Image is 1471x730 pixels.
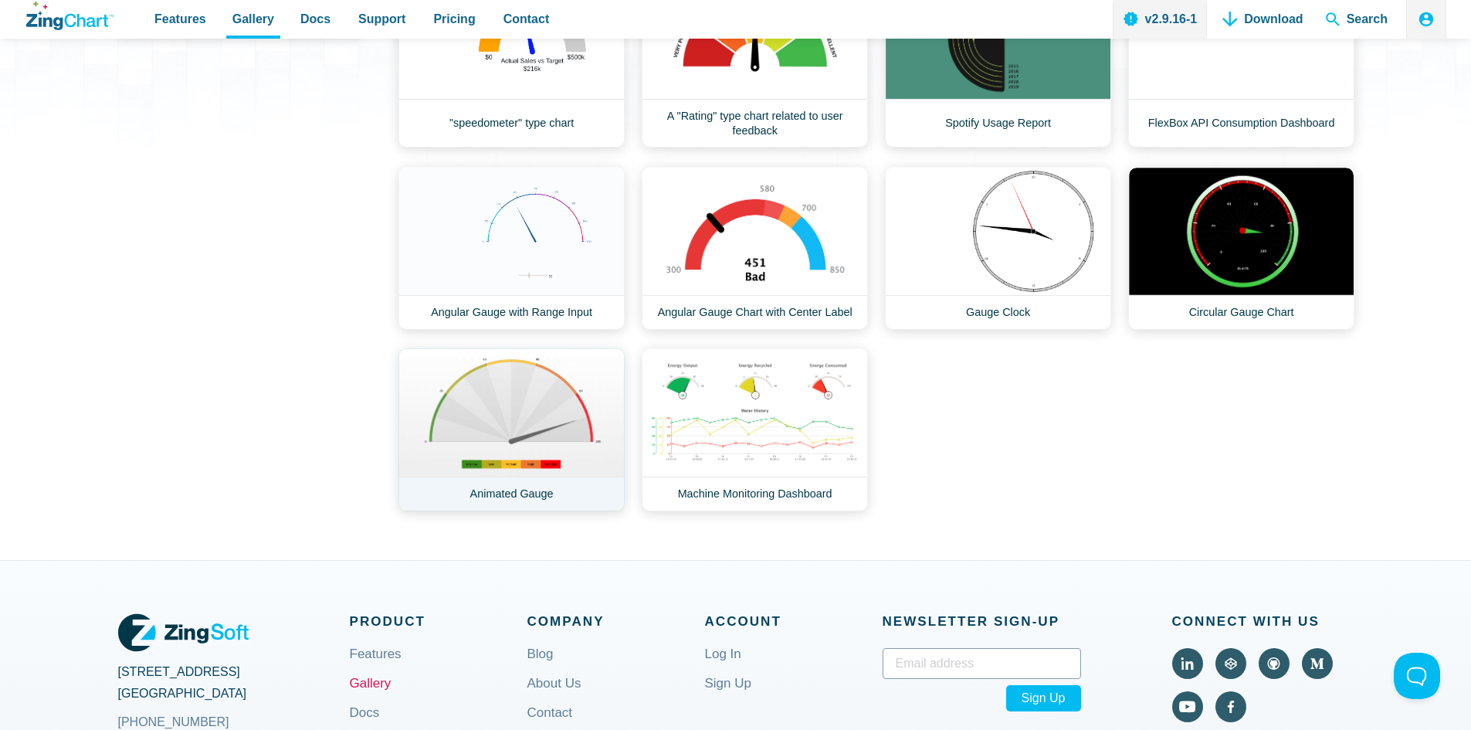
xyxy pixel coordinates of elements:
[642,348,868,511] a: Machine Monitoring Dashboard
[118,610,249,655] a: ZingSoft Logo. Click to visit the ZingSoft site (external).
[705,648,741,685] a: Log In
[1215,648,1246,679] a: Visit ZingChart on CodePen (external).
[527,648,554,685] a: Blog
[885,167,1111,330] a: Gauge Clock
[1394,653,1440,699] iframe: Toggle Customer Support
[1128,167,1354,330] a: Circular Gauge Chart
[527,610,705,633] span: Company
[1302,648,1333,679] a: Visit ZingChart on Medium (external).
[1172,648,1203,679] a: Visit ZingChart on LinkedIn (external).
[883,610,1081,633] span: Newsletter Sign‑up
[433,8,475,29] span: Pricing
[350,610,527,633] span: Product
[398,348,625,511] a: Animated Gauge
[232,8,274,29] span: Gallery
[527,677,581,715] a: About Us
[154,8,206,29] span: Features
[1215,691,1246,722] a: Visit ZingChart on Facebook (external).
[705,677,751,715] a: Sign Up
[350,648,402,685] a: Features
[350,677,391,715] a: Gallery
[1172,610,1354,633] span: Connect With Us
[883,648,1081,679] input: Email address
[1172,691,1203,722] a: Visit ZingChart on YouTube (external).
[1006,685,1081,711] span: Sign Up
[705,610,883,633] span: Account
[358,8,405,29] span: Support
[398,167,625,330] a: Angular Gauge with Range Input
[642,167,868,330] a: Angular Gauge Chart with Center Label
[1259,648,1290,679] a: Visit ZingChart on GitHub (external).
[26,2,114,30] a: ZingChart Logo. Click to return to the homepage
[503,8,550,29] span: Contact
[300,8,330,29] span: Docs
